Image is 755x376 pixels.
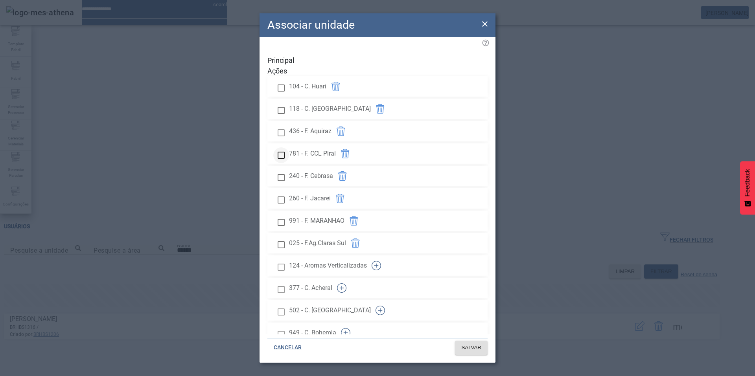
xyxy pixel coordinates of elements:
[267,66,488,76] span: Ações
[274,344,302,352] span: CANCELAR
[267,55,488,66] span: Principal
[267,341,308,355] button: CANCELAR
[289,127,331,136] span: 436 - F. Aquiraz
[289,216,344,226] span: 991 - F. MARANHAO
[289,194,331,203] span: 260 - F. Jacarei
[455,341,488,355] button: SALVAR
[289,238,346,248] span: 025 - F.Ag.Claras Sul
[267,17,355,33] h2: Associar unidade
[289,149,336,158] span: 781 - F. CCL Pirai
[289,328,336,337] span: 949 - C. Bohemia
[289,306,371,315] span: 502 - C. [GEOGRAPHIC_DATA]
[289,82,326,91] span: 104 - C. Huari
[289,283,332,293] span: 377 - C. Acheral
[289,104,371,114] span: 118 - C. [GEOGRAPHIC_DATA]
[744,169,751,196] span: Feedback
[289,171,333,181] span: 240 - F. Cebrasa
[289,261,367,270] span: 124 - Aromas Verticalizadas
[461,344,481,352] span: SALVAR
[740,161,755,215] button: Feedback - Mostrar pesquisa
